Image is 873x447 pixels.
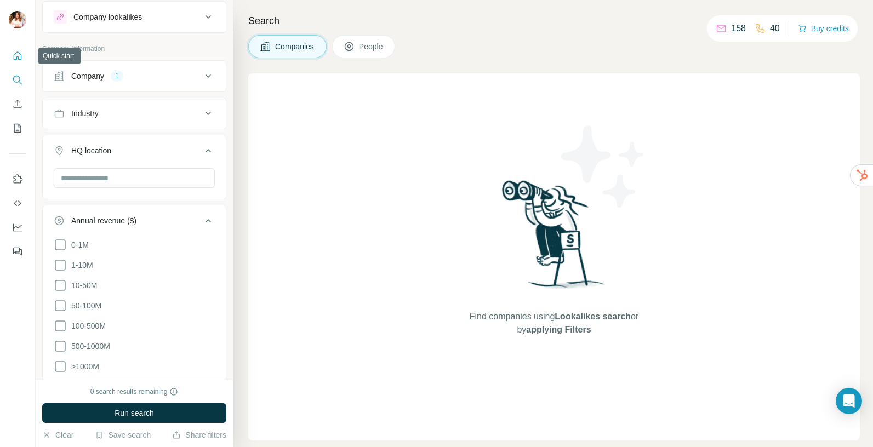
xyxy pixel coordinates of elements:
span: Run search [115,408,154,419]
p: 158 [731,22,746,35]
span: applying Filters [526,325,591,334]
div: Open Intercom Messenger [836,388,862,414]
span: >1000M [67,361,99,372]
span: 50-100M [67,300,101,311]
span: 1-10M [67,260,93,271]
img: Avatar [9,11,26,28]
button: Clear [42,429,73,440]
div: HQ location [71,145,111,156]
div: 1 [111,71,123,81]
img: Surfe Illustration - Stars [554,117,653,216]
button: Search [9,70,26,90]
button: Industry [43,100,226,127]
button: Company lookalikes [43,4,226,30]
span: People [359,41,384,52]
span: Find companies using or by [466,310,642,336]
h4: Search [248,13,860,28]
button: Use Surfe on LinkedIn [9,169,26,189]
button: Company1 [43,63,226,89]
button: Save search [95,429,151,440]
button: Use Surfe API [9,193,26,213]
div: 0 search results remaining [90,387,179,397]
div: Company lookalikes [73,12,142,22]
button: HQ location [43,137,226,168]
img: Surfe Illustration - Woman searching with binoculars [497,177,611,300]
button: Feedback [9,242,26,261]
button: Buy credits [798,21,849,36]
button: Quick start [9,46,26,66]
div: Annual revenue ($) [71,215,136,226]
button: Share filters [172,429,226,440]
span: 500-1000M [67,341,110,352]
button: Enrich CSV [9,94,26,114]
span: Companies [275,41,315,52]
button: Annual revenue ($) [43,208,226,238]
p: 40 [770,22,780,35]
div: Industry [71,108,99,119]
p: Company information [42,44,226,54]
span: 10-50M [67,280,97,291]
button: Dashboard [9,217,26,237]
span: 0-1M [67,239,89,250]
button: My lists [9,118,26,138]
button: Run search [42,403,226,423]
span: Lookalikes search [555,312,631,321]
span: 100-500M [67,320,106,331]
div: Company [71,71,104,82]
